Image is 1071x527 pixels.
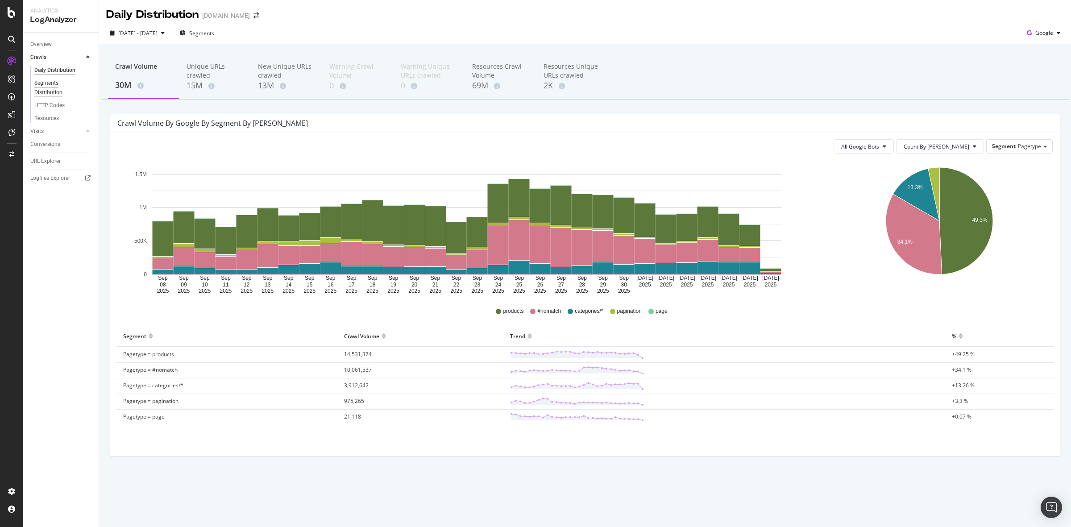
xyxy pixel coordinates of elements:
text: 30 [621,282,627,288]
text: 20 [411,282,418,288]
a: Overview [30,40,92,49]
text: Sep [473,275,482,282]
text: 28 [579,282,585,288]
text: 24 [495,282,502,288]
span: page [656,307,668,315]
text: Sep [535,275,545,282]
div: Visits [30,127,44,136]
text: 1M [139,205,147,211]
div: URL Explorer [30,157,61,166]
div: Segment [123,329,146,343]
div: Unique URLs crawled [187,62,244,80]
text: 2025 [576,288,588,294]
div: 0 [329,80,386,91]
div: 69M [472,80,529,91]
text: 2025 [282,288,295,294]
text: 34.1% [897,239,913,245]
text: 22 [453,282,460,288]
div: Trend [510,329,525,343]
text: 2025 [366,288,378,294]
text: Sep [598,275,608,282]
svg: A chart. [117,161,817,295]
text: 25 [516,282,523,288]
text: 2025 [597,288,609,294]
span: Google [1035,29,1053,37]
text: Sep [452,275,461,282]
span: categories/* [575,307,603,315]
text: Sep [242,275,252,282]
div: Segments Distribution [34,79,84,97]
div: 0 [401,80,458,91]
span: +3.3 % [952,397,968,405]
span: +49.25 % [952,350,975,358]
div: Crawl Volume by google by Segment by [PERSON_NAME] [117,119,308,128]
span: 3,912,642 [344,382,369,389]
text: Sep [494,275,503,282]
span: Segments [189,29,214,37]
text: 21 [432,282,439,288]
span: 975,265 [344,397,364,405]
span: Pagetype = pagination [123,397,178,405]
text: 12 [244,282,250,288]
span: #nomatch [537,307,561,315]
button: Google [1023,26,1064,40]
text: 2025 [618,288,630,294]
div: Daily Distribution [106,7,199,22]
text: 2025 [513,288,525,294]
text: Sep [263,275,273,282]
text: 2025 [450,288,462,294]
div: Resources Unique URLs crawled [544,62,601,80]
div: Crawl Volume [344,329,379,343]
text: 14 [286,282,292,288]
text: 23 [474,282,481,288]
text: 2025 [555,288,567,294]
div: LogAnalyzer [30,15,91,25]
text: 2025 [702,282,714,288]
text: 2025 [262,288,274,294]
text: [DATE] [741,275,758,282]
text: 2025 [471,288,483,294]
text: [DATE] [720,275,737,282]
text: 500K [134,238,147,244]
text: Sep [368,275,378,282]
text: 0 [144,271,147,278]
text: 15 [307,282,313,288]
div: Warning Crawl Volume [329,62,386,80]
div: Open Intercom Messenger [1041,497,1062,518]
text: 10 [202,282,208,288]
text: Sep [305,275,315,282]
a: Crawls [30,53,83,62]
text: 49.3% [972,217,988,223]
span: All Google Bots [841,143,879,150]
a: URL Explorer [30,157,92,166]
text: Sep [221,275,231,282]
text: 2025 [429,288,441,294]
text: Sep [410,275,419,282]
text: Sep [515,275,524,282]
text: 19 [390,282,397,288]
span: [DATE] - [DATE] [118,29,158,37]
div: A chart. [826,161,1053,295]
text: 2025 [303,288,315,294]
span: Pagetype = categories/* [123,382,183,389]
text: 08 [160,282,166,288]
text: 2025 [199,288,211,294]
div: Warning Unique URLs crawled [401,62,458,80]
text: [DATE] [636,275,653,282]
a: Conversions [30,140,92,149]
text: Sep [556,275,566,282]
span: 10,061,537 [344,366,372,373]
div: [DOMAIN_NAME] [202,11,250,20]
a: Resources [34,114,92,123]
text: 2025 [744,282,756,288]
text: Sep [158,275,168,282]
div: 2K [544,80,601,91]
div: Daily Distribution [34,66,75,75]
span: Pagetype = #nomatch [123,366,178,373]
text: [DATE] [762,275,779,282]
div: Conversions [30,140,60,149]
text: 2025 [324,288,336,294]
text: Sep [284,275,294,282]
text: 16 [328,282,334,288]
